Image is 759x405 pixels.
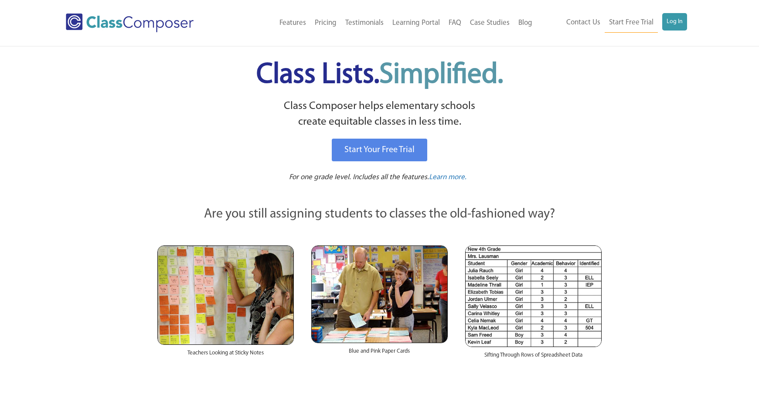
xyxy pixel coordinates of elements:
[311,343,448,364] div: Blue and Pink Paper Cards
[514,14,537,33] a: Blog
[344,146,415,154] span: Start Your Free Trial
[157,205,602,224] p: Are you still assigning students to classes the old-fashioned way?
[662,13,687,31] a: Log In
[156,99,603,130] p: Class Composer helps elementary schools create equitable classes in less time.
[289,174,429,181] span: For one grade level. Includes all the features.
[310,14,341,33] a: Pricing
[429,172,466,183] a: Learn more.
[537,13,687,33] nav: Header Menu
[275,14,310,33] a: Features
[388,14,444,33] a: Learning Portal
[605,13,658,33] a: Start Free Trial
[157,245,294,345] img: Teachers Looking at Sticky Notes
[311,245,448,343] img: Blue and Pink Paper Cards
[229,14,537,33] nav: Header Menu
[256,61,503,89] span: Class Lists.
[341,14,388,33] a: Testimonials
[465,245,602,347] img: Spreadsheets
[157,345,294,366] div: Teachers Looking at Sticky Notes
[332,139,427,161] a: Start Your Free Trial
[466,14,514,33] a: Case Studies
[429,174,466,181] span: Learn more.
[66,14,194,32] img: Class Composer
[444,14,466,33] a: FAQ
[379,61,503,89] span: Simplified.
[562,13,605,32] a: Contact Us
[465,347,602,368] div: Sifting Through Rows of Spreadsheet Data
